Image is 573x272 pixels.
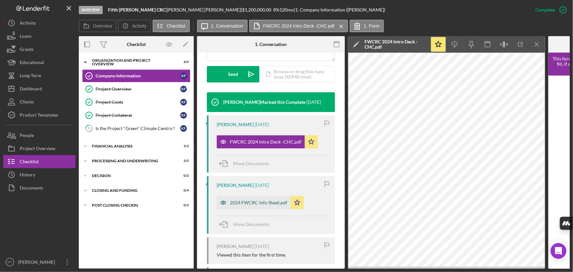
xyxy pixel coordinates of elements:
[132,23,146,29] label: Activity
[242,7,273,12] div: $1,200,000.00
[96,126,180,131] div: Is the Project "Green" Climate Centric?
[3,142,76,155] button: Project Overview
[20,30,32,44] div: Loans
[3,95,76,108] button: Clients
[96,86,180,92] div: Project Overview
[217,244,253,249] div: [PERSON_NAME]
[79,20,116,32] button: Overview
[20,181,43,196] div: Documents
[20,43,33,57] div: Grants
[180,125,187,132] div: K F
[82,109,190,122] a: Project CollateralKF
[20,155,39,170] div: Checklist
[20,82,42,97] div: Dashboard
[535,3,555,16] div: Complete
[3,129,76,142] button: People
[3,168,76,181] button: History
[3,181,76,194] button: Documents
[20,69,41,84] div: Long-Term
[20,142,55,157] div: Project Overview
[177,144,189,148] div: 3 / 3
[93,23,112,29] label: Overview
[92,58,172,66] div: Organization and Project Overview
[273,7,279,12] div: 8 %
[217,155,276,172] button: Move Documents
[263,23,335,29] label: FWCRC 2024 Intro Deck -CHC.pdf
[153,20,190,32] button: Checklist
[180,86,187,92] div: K F
[350,20,384,32] button: 1. Form
[82,69,190,82] a: Company InformationKF
[20,168,35,183] div: History
[88,126,90,130] tspan: 5
[177,203,189,207] div: 0 / 3
[254,122,269,127] time: 2024-11-20 18:51
[3,69,76,82] button: Long-Term
[177,60,189,64] div: 4 / 5
[551,243,566,259] div: Open Intercom Messenger
[92,159,172,163] div: Processing and Underwriting
[3,16,76,30] button: Activity
[3,43,76,56] button: Grants
[254,244,269,249] time: 2024-11-20 18:20
[82,122,190,135] a: 5Is the Project "Green" Climate Centric?KF
[233,221,269,227] span: Move Documents
[16,256,59,270] div: [PERSON_NAME]
[79,6,103,14] div: In Review
[177,159,189,163] div: 2 / 5
[20,16,36,31] div: Activity
[3,256,76,269] button: MT[PERSON_NAME]
[207,66,259,82] button: Send
[249,20,348,32] button: FWCRC 2024 Intro Deck -CHC.pdf
[217,252,286,258] div: Viewed this item for the first time.
[92,174,172,178] div: Decision
[230,139,301,145] div: FWCRC 2024 Intro Deck -CHC.pdf
[20,56,44,71] div: Educational
[529,3,570,16] button: Complete
[255,42,287,47] div: 1. Conversation
[177,174,189,178] div: 0 / 2
[167,7,242,12] div: [PERSON_NAME] [PERSON_NAME] |
[127,42,146,47] div: Checklist
[180,73,187,79] div: K F
[217,122,253,127] div: [PERSON_NAME]
[20,108,58,123] div: Product Templates
[8,261,12,264] text: MT
[3,30,76,43] button: Loans
[96,100,180,105] div: Project Costs
[177,189,189,193] div: 0 / 4
[217,183,253,188] div: [PERSON_NAME]
[92,189,172,193] div: Closing and Funding
[108,7,165,12] b: Fifth [PERSON_NAME] CRC
[233,161,269,166] span: Move Documents
[3,108,76,122] button: Product Templates
[364,39,427,50] div: FWCRC 2024 Intro Deck -CHC.pdf
[96,73,180,79] div: Company Information
[118,20,151,32] button: Activity
[82,82,190,96] a: Project OverviewKF
[223,100,305,105] div: [PERSON_NAME] Marked this Complete
[254,183,269,188] time: 2024-11-20 18:41
[364,23,380,29] label: 1. Form
[82,96,190,109] a: Project CostsKF
[3,82,76,95] button: Dashboard
[3,155,76,168] button: Checklist
[279,7,294,12] div: 120 mo
[96,113,180,118] div: Project Collateral
[211,23,243,29] label: 1. Conversation
[3,56,76,69] button: Educational
[20,95,34,110] div: Clients
[228,66,238,82] div: Send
